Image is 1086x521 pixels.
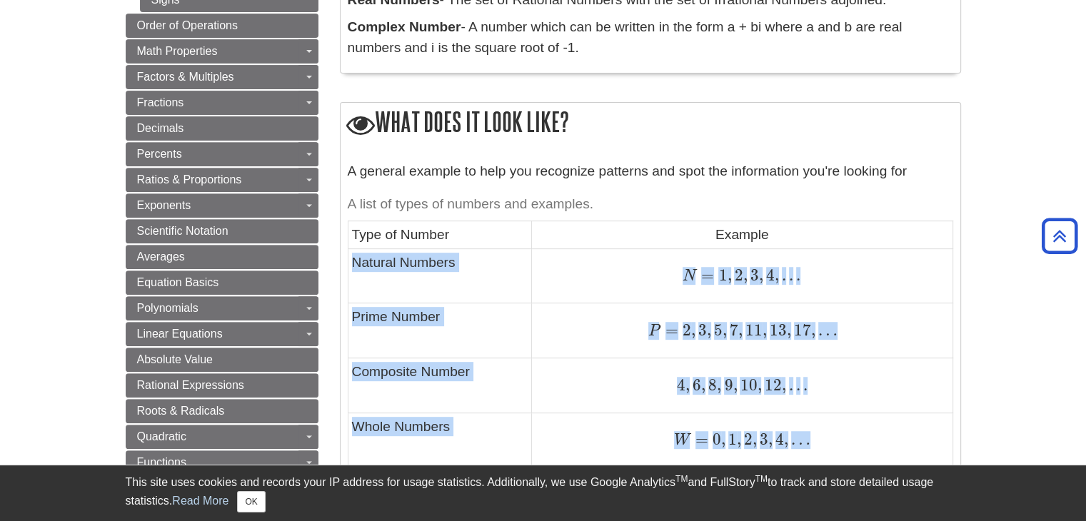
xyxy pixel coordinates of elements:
[172,495,228,507] a: Read More
[723,320,727,340] span: ,
[137,328,223,340] span: Linear Equations
[717,375,721,395] span: ,
[348,188,953,221] caption: A list of types of numbers and examples.
[758,265,763,285] span: ,
[775,265,779,285] span: ,
[721,375,733,395] span: 9
[793,375,800,395] span: .
[738,320,743,340] span: ,
[137,276,219,288] span: Equation Basics
[731,265,743,285] span: 2
[137,456,186,468] span: Functions
[674,433,691,448] span: W
[768,430,773,449] span: ,
[793,265,800,285] span: .
[137,19,238,31] span: Order of Operations
[137,379,244,391] span: Rational Expressions
[725,430,737,449] span: 1
[126,425,318,449] a: Quadratic
[767,320,787,340] span: 13
[1037,226,1082,246] a: Back to Top
[755,474,768,484] sup: TM
[126,399,318,423] a: Roots & Radicals
[126,168,318,192] a: Ratios & Proportions
[137,405,225,417] span: Roots & Radicals
[648,323,661,339] span: P
[126,348,318,372] a: Absolute Value
[532,221,952,248] td: Example
[815,320,838,340] span: …
[711,320,723,340] span: 5
[126,91,318,115] a: Fractions
[126,322,318,346] a: Linear Equations
[781,375,785,395] span: ,
[237,491,265,512] button: Close
[701,375,705,395] span: ,
[779,265,786,285] span: .
[737,430,741,449] span: ,
[126,450,318,475] a: Functions
[721,430,725,449] span: ,
[761,375,781,395] span: 12
[348,248,532,303] td: Natural Numbers
[690,375,701,395] span: 6
[733,375,737,395] span: ,
[661,320,678,340] span: =
[137,430,186,442] span: Quadratic
[348,303,532,358] td: Prime Number
[708,430,721,449] span: 0
[741,430,753,449] span: 2
[126,270,318,295] a: Equation Basics
[763,320,767,340] span: ,
[137,302,198,314] span: Polynomials
[678,320,691,340] span: 2
[727,265,731,285] span: ,
[727,320,738,340] span: 7
[753,430,757,449] span: ,
[348,19,461,34] b: Complex Number
[714,265,727,285] span: 1
[786,265,793,285] span: .
[126,373,318,398] a: Rational Expressions
[137,251,185,263] span: Averages
[137,225,228,237] span: Scientific Notation
[800,375,808,395] span: .
[137,199,191,211] span: Exponents
[743,320,763,340] span: 11
[126,245,318,269] a: Averages
[348,17,953,59] p: - A number which can be written in the form a + bi where a and b are real numbers and i is the sq...
[126,219,318,243] a: Scientific Notation
[784,430,788,449] span: ,
[126,474,961,512] div: This site uses cookies and records your IP address for usage statistics. Additionally, we use Goo...
[348,413,532,468] td: Whole Numbers
[137,148,182,160] span: Percents
[137,353,213,365] span: Absolute Value
[697,265,714,285] span: =
[691,320,695,340] span: ,
[126,116,318,141] a: Decimals
[788,430,810,449] span: …
[773,430,784,449] span: 4
[695,320,707,340] span: 3
[705,375,717,395] span: 8
[757,430,768,449] span: 3
[137,71,234,83] span: Factors & Multiples
[737,375,757,395] span: 10
[677,375,685,395] span: 4
[137,96,184,108] span: Fractions
[757,375,761,395] span: ,
[126,296,318,320] a: Polynomials
[691,430,708,449] span: =
[137,173,242,186] span: Ratios & Proportions
[348,161,953,182] p: A general example to help you recognize patterns and spot the information you're looking for
[348,221,532,248] td: Type of Number
[137,122,184,134] span: Decimals
[685,375,690,395] span: ,
[126,65,318,89] a: Factors & Multiples
[787,320,791,340] span: ,
[811,320,815,340] span: ,
[137,45,218,57] span: Math Properties
[126,193,318,218] a: Exponents
[743,265,747,285] span: ,
[791,320,811,340] span: 17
